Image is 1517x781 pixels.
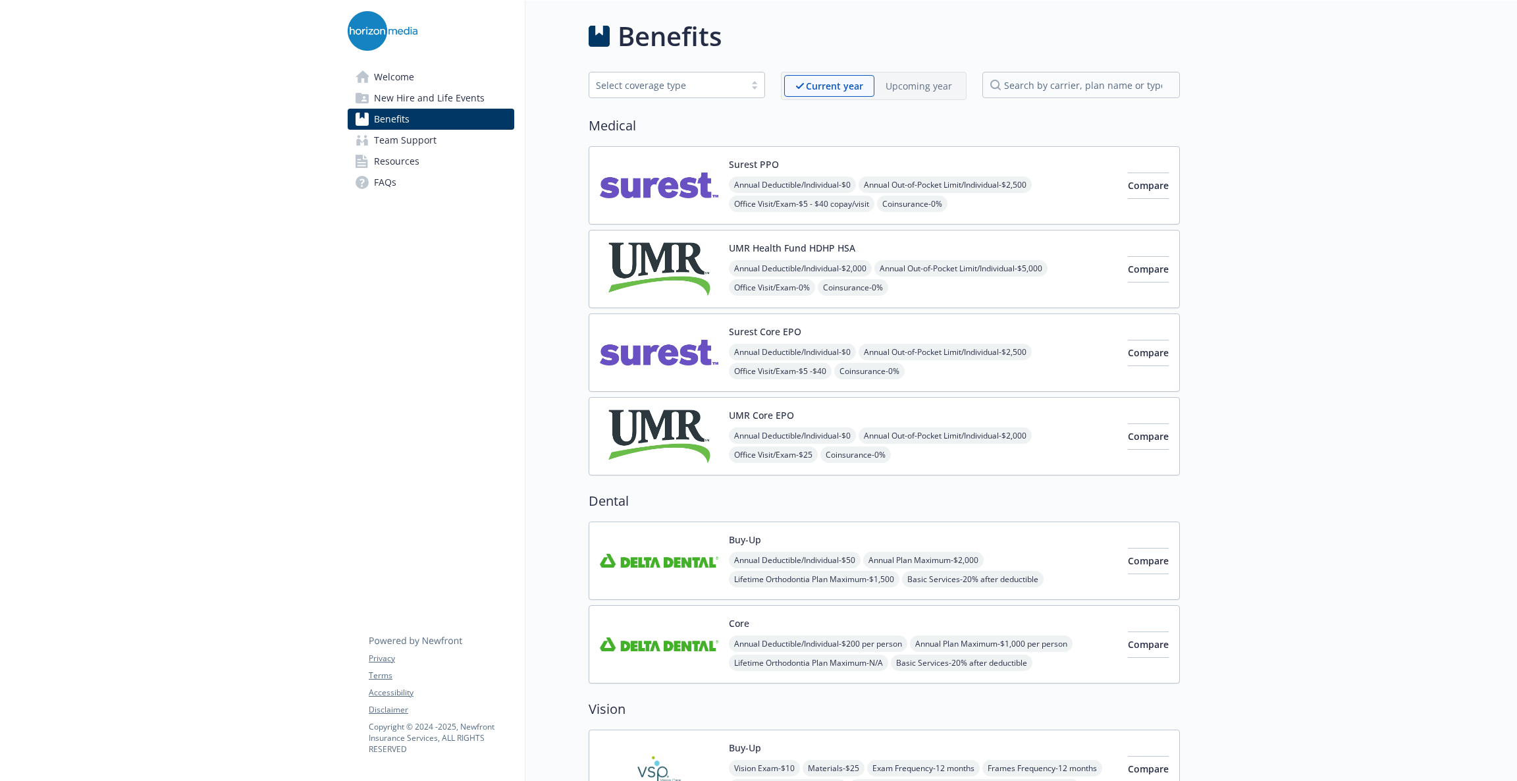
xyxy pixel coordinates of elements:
[729,241,855,255] button: UMR Health Fund HDHP HSA
[729,655,888,671] span: Lifetime Orthodontia Plan Maximum - N/A
[600,241,718,297] img: UMR carrier logo
[729,157,779,171] button: Surest PPO
[374,109,410,130] span: Benefits
[729,196,874,212] span: Office Visit/Exam - $5 - $40 copay/visit
[589,116,1180,136] h2: Medical
[348,151,514,172] a: Resources
[729,552,861,568] span: Annual Deductible/Individual - $50
[729,446,818,463] span: Office Visit/Exam - $25
[729,741,761,755] button: Buy-Up
[874,260,1048,277] span: Annual Out-of-Pocket Limit/Individual - $5,000
[348,109,514,130] a: Benefits
[891,655,1032,671] span: Basic Services - 20% after deductible
[729,408,794,422] button: UMR Core EPO
[1128,173,1169,199] button: Compare
[867,760,980,776] span: Exam Frequency - 12 months
[863,552,984,568] span: Annual Plan Maximum - $2,000
[1128,638,1169,651] span: Compare
[859,427,1032,444] span: Annual Out-of-Pocket Limit/Individual - $2,000
[369,670,514,682] a: Terms
[877,196,947,212] span: Coinsurance - 0%
[859,176,1032,193] span: Annual Out-of-Pocket Limit/Individual - $2,500
[982,760,1102,776] span: Frames Frequency - 12 months
[729,533,761,547] button: Buy-Up
[910,635,1073,652] span: Annual Plan Maximum - $1,000 per person
[374,151,419,172] span: Resources
[1128,430,1169,443] span: Compare
[1128,179,1169,192] span: Compare
[348,172,514,193] a: FAQs
[374,88,485,109] span: New Hire and Life Events
[1128,346,1169,359] span: Compare
[806,79,863,93] p: Current year
[1128,763,1169,775] span: Compare
[600,616,718,672] img: Delta Dental Insurance Company carrier logo
[886,79,952,93] p: Upcoming year
[600,157,718,213] img: Surest carrier logo
[1128,263,1169,275] span: Compare
[374,172,396,193] span: FAQs
[1128,423,1169,450] button: Compare
[348,88,514,109] a: New Hire and Life Events
[729,427,856,444] span: Annual Deductible/Individual - $0
[729,616,749,630] button: Core
[729,571,899,587] span: Lifetime Orthodontia Plan Maximum - $1,500
[729,344,856,360] span: Annual Deductible/Individual - $0
[348,130,514,151] a: Team Support
[589,491,1180,511] h2: Dental
[618,16,722,56] h1: Benefits
[820,446,891,463] span: Coinsurance - 0%
[369,653,514,664] a: Privacy
[589,699,1180,719] h2: Vision
[374,67,414,88] span: Welcome
[729,325,801,338] button: Surest Core EPO
[1128,256,1169,283] button: Compare
[729,176,856,193] span: Annual Deductible/Individual - $0
[600,533,718,589] img: Delta Dental Insurance Company carrier logo
[369,704,514,716] a: Disclaimer
[803,760,865,776] span: Materials - $25
[729,363,832,379] span: Office Visit/Exam - $5 -$40
[600,325,718,381] img: Surest carrier logo
[600,408,718,464] img: UMR carrier logo
[348,67,514,88] a: Welcome
[834,363,905,379] span: Coinsurance - 0%
[729,760,800,776] span: Vision Exam - $10
[1128,632,1169,658] button: Compare
[369,721,514,755] p: Copyright © 2024 - 2025 , Newfront Insurance Services, ALL RIGHTS RESERVED
[859,344,1032,360] span: Annual Out-of-Pocket Limit/Individual - $2,500
[596,78,738,92] div: Select coverage type
[902,571,1044,587] span: Basic Services - 20% after deductible
[374,130,437,151] span: Team Support
[369,687,514,699] a: Accessibility
[729,260,872,277] span: Annual Deductible/Individual - $2,000
[1128,340,1169,366] button: Compare
[729,279,815,296] span: Office Visit/Exam - 0%
[818,279,888,296] span: Coinsurance - 0%
[982,72,1180,98] input: search by carrier, plan name or type
[1128,554,1169,567] span: Compare
[729,635,907,652] span: Annual Deductible/Individual - $200 per person
[1128,548,1169,574] button: Compare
